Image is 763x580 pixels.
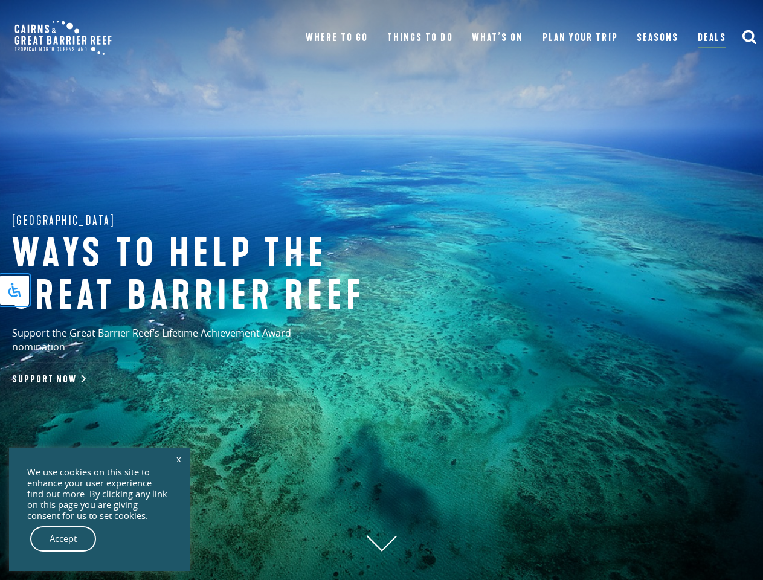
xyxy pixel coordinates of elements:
[306,30,368,47] a: Where To Go
[698,30,726,48] a: Deals
[637,30,678,47] a: Seasons
[12,373,83,385] a: Support Now
[12,326,344,363] p: Support the Great Barrier Reef’s Lifetime Achievement Award nomination
[542,30,618,47] a: Plan Your Trip
[472,30,523,47] a: What’s On
[6,12,120,63] img: CGBR-TNQ_dual-logo.svg
[30,526,96,552] a: Accept
[12,233,411,317] h1: Ways to help the great barrier reef
[27,489,85,500] a: find out more
[27,467,172,521] div: We use cookies on this site to enhance your user experience . By clicking any link on this page y...
[7,283,22,297] svg: Open Accessibility Panel
[12,211,115,230] span: [GEOGRAPHIC_DATA]
[170,445,187,472] a: x
[387,30,452,47] a: Things To Do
